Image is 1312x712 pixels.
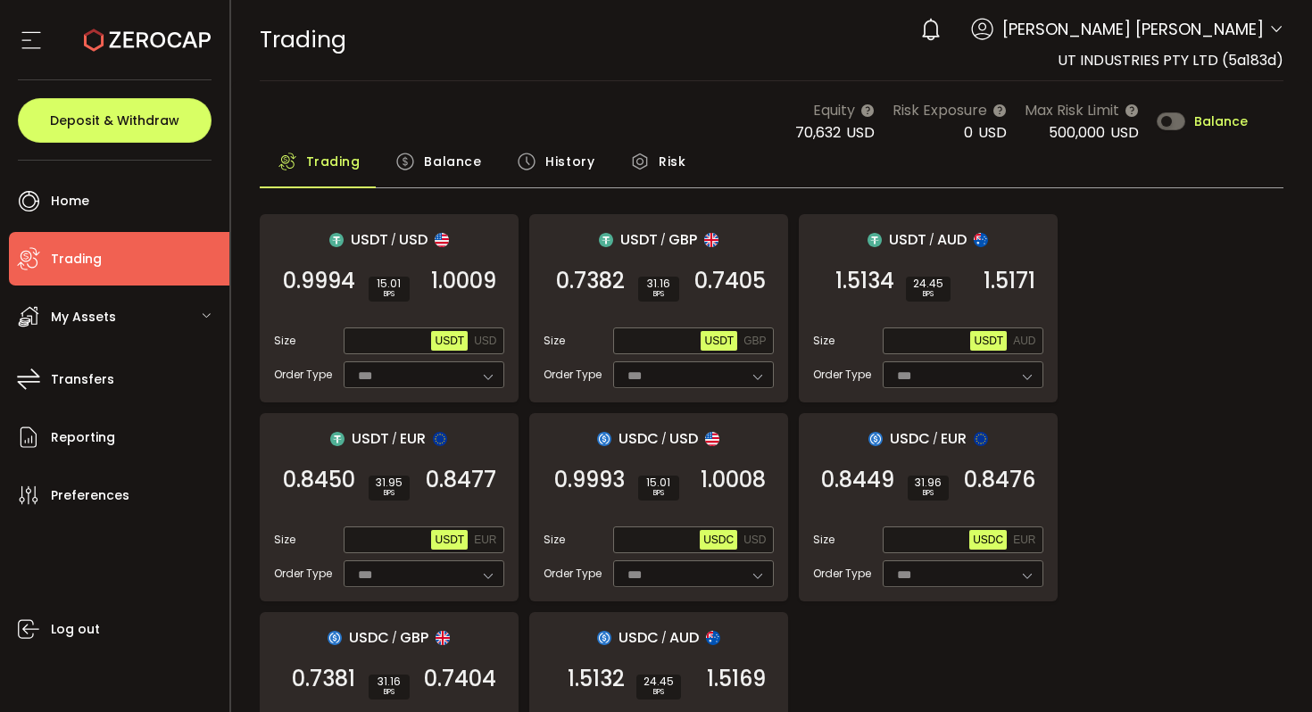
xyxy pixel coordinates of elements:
[329,233,344,247] img: usdt_portfolio.svg
[1013,335,1035,347] span: AUD
[392,431,397,447] em: /
[283,471,355,489] span: 0.8450
[544,333,565,349] span: Size
[619,427,659,450] span: USDC
[644,676,674,687] span: 24.45
[973,534,1003,546] span: USDC
[740,530,769,550] button: USD
[978,122,1007,143] span: USD
[974,233,988,247] img: aud_portfolio.svg
[399,228,428,251] span: USD
[470,530,500,550] button: EUR
[1110,122,1139,143] span: USD
[544,566,602,582] span: Order Type
[597,432,611,446] img: usdc_portfolio.svg
[813,532,835,548] span: Size
[890,427,930,450] span: USDC
[330,432,345,446] img: usdt_portfolio.svg
[913,289,943,300] i: BPS
[349,626,389,649] span: USDC
[1025,99,1119,121] span: Max Risk Limit
[915,477,942,488] span: 31.96
[292,670,355,688] span: 0.7381
[328,631,342,645] img: usdc_portfolio.svg
[306,144,361,179] span: Trading
[351,228,388,251] span: USDT
[705,432,719,446] img: usd_portfolio.svg
[274,333,295,349] span: Size
[701,471,766,489] span: 1.0008
[846,122,875,143] span: USD
[933,431,938,447] em: /
[51,367,114,393] span: Transfers
[668,228,697,251] span: GBP
[1002,17,1264,41] span: [PERSON_NAME] [PERSON_NAME]
[964,471,1035,489] span: 0.8476
[706,631,720,645] img: aud_portfolio.svg
[893,99,987,121] span: Risk Exposure
[1058,50,1283,70] span: UT INDUSTRIES PTY LTD (5a183d)
[743,335,766,347] span: GBP
[392,630,397,646] em: /
[659,144,685,179] span: Risk
[431,272,496,290] span: 1.0009
[391,232,396,248] em: /
[260,24,346,55] span: Trading
[400,427,426,450] span: EUR
[889,228,926,251] span: USDT
[51,617,100,642] span: Log out
[474,335,496,347] span: USD
[1009,331,1039,351] button: AUD
[376,687,403,698] i: BPS
[1013,534,1035,546] span: EUR
[868,233,882,247] img: usdt_portfolio.svg
[813,333,835,349] span: Size
[435,233,449,247] img: usd_portfolio.svg
[704,335,734,347] span: USDT
[645,488,672,499] i: BPS
[700,530,737,550] button: USDC
[433,432,447,446] img: eur_portfolio.svg
[426,471,496,489] span: 0.8477
[913,278,943,289] span: 24.45
[556,272,625,290] span: 0.7382
[283,272,355,290] span: 0.9994
[813,367,871,383] span: Order Type
[274,532,295,548] span: Size
[274,566,332,582] span: Order Type
[704,233,718,247] img: gbp_portfolio.svg
[669,626,699,649] span: AUD
[835,272,894,290] span: 1.5134
[435,335,464,347] span: USDT
[964,122,973,143] span: 0
[274,367,332,383] span: Order Type
[544,367,602,383] span: Order Type
[400,626,428,649] span: GBP
[376,676,403,687] span: 31.16
[937,228,967,251] span: AUD
[868,432,883,446] img: usdc_portfolio.svg
[435,534,464,546] span: USDT
[51,425,115,451] span: Reporting
[50,114,179,127] span: Deposit & Withdraw
[970,331,1007,351] button: USDT
[376,477,403,488] span: 31.95
[821,471,894,489] span: 0.8449
[544,532,565,548] span: Size
[431,331,468,351] button: USDT
[701,331,737,351] button: USDT
[599,233,613,247] img: usdt_portfolio.svg
[545,144,594,179] span: History
[645,278,672,289] span: 31.16
[424,670,496,688] span: 0.7404
[669,427,698,450] span: USD
[474,534,496,546] span: EUR
[376,488,403,499] i: BPS
[51,304,116,330] span: My Assets
[18,98,212,143] button: Deposit & Withdraw
[645,289,672,300] i: BPS
[813,566,871,582] span: Order Type
[568,670,625,688] span: 1.5132
[376,278,403,289] span: 15.01
[941,427,967,450] span: EUR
